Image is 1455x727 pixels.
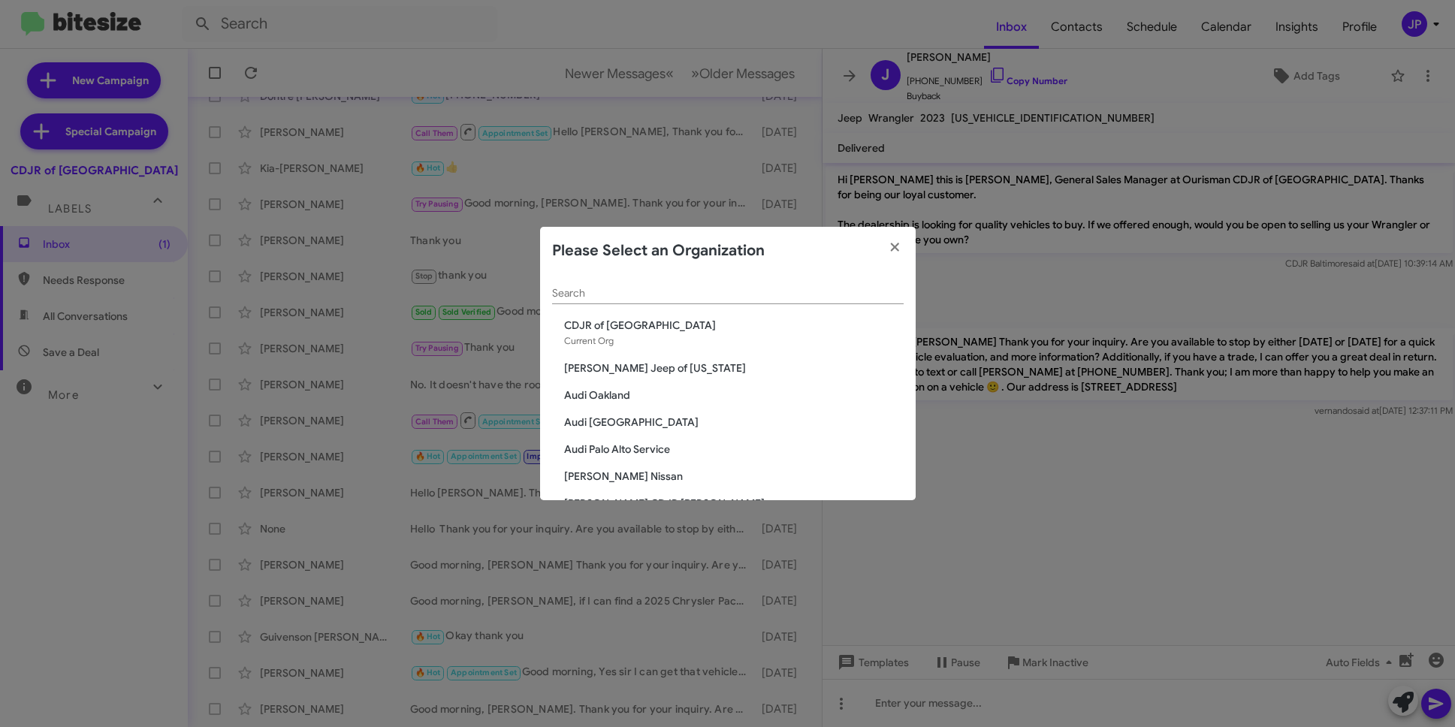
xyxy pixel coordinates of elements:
span: [PERSON_NAME] CDJR [PERSON_NAME] [564,496,904,511]
span: CDJR of [GEOGRAPHIC_DATA] [564,318,904,333]
span: [PERSON_NAME] Nissan [564,469,904,484]
span: Audi [GEOGRAPHIC_DATA] [564,415,904,430]
span: Audi Palo Alto Service [564,442,904,457]
span: Current Org [564,335,614,346]
span: Audi Oakland [564,388,904,403]
h2: Please Select an Organization [552,239,765,263]
span: [PERSON_NAME] Jeep of [US_STATE] [564,360,904,376]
